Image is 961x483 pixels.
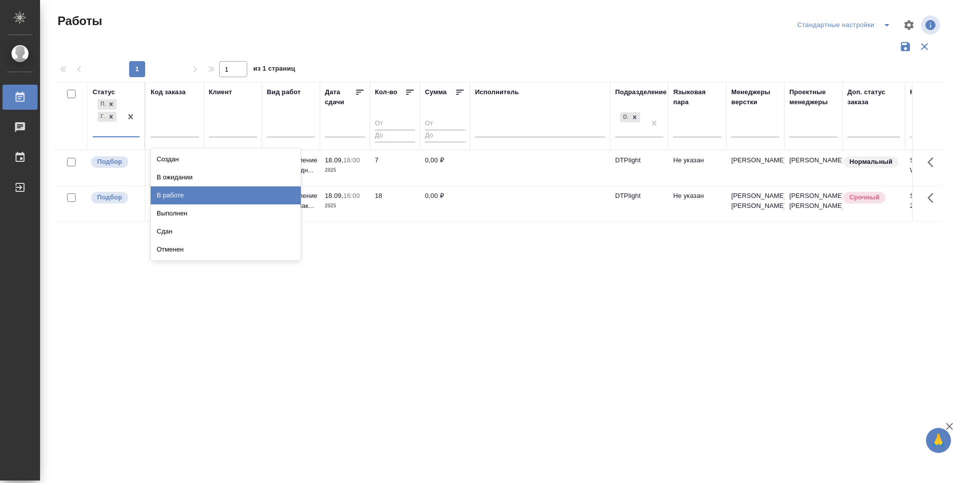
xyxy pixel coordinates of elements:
[668,186,726,221] td: Не указан
[849,192,879,202] p: Срочный
[784,186,842,221] td: [PERSON_NAME] [PERSON_NAME]
[151,87,186,97] div: Код заказа
[375,87,397,97] div: Кол-во
[97,192,122,202] p: Подбор
[420,186,470,221] td: 0,00 ₽
[98,112,106,122] div: Готов к работе
[789,87,837,107] div: Проектные менеджеры
[151,240,301,259] div: Отменен
[97,157,122,167] p: Подбор
[795,17,897,33] div: split button
[98,99,106,110] div: Подбор
[784,150,842,185] td: [PERSON_NAME]
[921,150,945,174] button: Здесь прячутся важные кнопки
[151,204,301,222] div: Выполнен
[897,13,921,37] span: Настроить таблицу
[475,87,519,97] div: Исполнитель
[425,117,465,130] input: От
[325,87,355,107] div: Дата сдачи
[425,130,465,142] input: До
[910,87,948,97] div: Код работы
[343,156,360,164] p: 16:00
[267,155,315,175] p: Восстановление макета средн...
[926,428,951,453] button: 🙏
[97,98,118,111] div: Подбор, Готов к работе
[375,130,415,142] input: До
[610,186,668,221] td: DTPlight
[55,13,102,29] span: Работы
[151,222,301,240] div: Сдан
[209,87,232,97] div: Клиент
[849,157,892,167] p: Нормальный
[375,117,415,130] input: От
[921,186,945,210] button: Здесь прячутся важные кнопки
[151,150,301,168] div: Создан
[731,191,779,211] p: [PERSON_NAME] [PERSON_NAME]
[930,430,947,451] span: 🙏
[619,111,641,124] div: DTPlight
[896,37,915,56] button: Сохранить фильтры
[325,192,343,199] p: 18.09,
[921,16,942,35] span: Посмотреть информацию
[847,87,900,107] div: Доп. статус заказа
[325,201,365,211] p: 2025
[731,155,779,165] p: [PERSON_NAME]
[93,87,115,97] div: Статус
[90,191,140,204] div: Можно подбирать исполнителей
[151,168,301,186] div: В ожидании
[673,87,721,107] div: Языковая пара
[370,150,420,185] td: 7
[615,87,667,97] div: Подразделение
[620,112,629,123] div: DTPlight
[343,192,360,199] p: 16:00
[370,186,420,221] td: 18
[267,87,301,97] div: Вид работ
[267,191,315,211] p: Восстановление сложного мак...
[668,150,726,185] td: Не указан
[325,156,343,164] p: 18.09,
[425,87,446,97] div: Сумма
[420,150,470,185] td: 0,00 ₽
[610,150,668,185] td: DTPlight
[915,37,934,56] button: Сбросить фильтры
[151,186,301,204] div: В работе
[325,165,365,175] p: 2025
[253,63,295,77] span: из 1 страниц
[731,87,779,107] div: Менеджеры верстки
